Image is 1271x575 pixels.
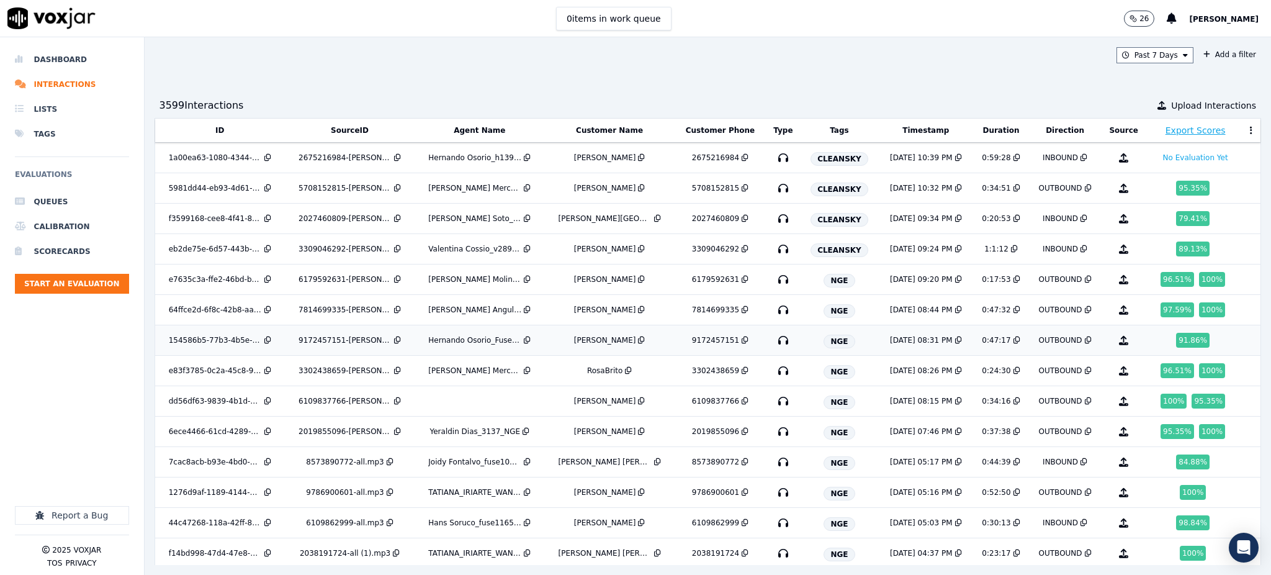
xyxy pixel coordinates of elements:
[692,457,739,467] div: 8573890772
[692,335,739,345] div: 9172457151
[890,548,952,558] div: [DATE] 04:37 PM
[830,125,848,135] button: Tags
[692,366,739,376] div: 3302438659
[169,244,262,254] div: eb2de75e-6d57-443b-9da7-bf47860cde6f
[1161,394,1187,409] div: 100 %
[428,548,521,558] div: TATIANA_IRIARTE_WANN1104_NGE
[1139,14,1149,24] p: 26
[52,545,101,555] p: 2025 Voxjar
[169,305,262,315] div: 64ffce2d-6f8c-42b8-aa89-f97a4ed007df
[574,427,636,437] div: [PERSON_NAME]
[1199,272,1225,287] div: 100 %
[169,153,262,163] div: 1a00ea63-1080-4344-8d74-94cb2c357f05
[169,366,262,376] div: e83f3785-0c2a-45c8-9cc9-de136d84cc0b
[890,274,952,284] div: [DATE] 09:20 PM
[1043,457,1078,467] div: INBOUND
[890,335,952,345] div: [DATE] 08:31 PM
[15,239,129,264] li: Scorecards
[692,487,739,497] div: 9786900601
[692,305,739,315] div: 7814699335
[1165,124,1226,137] button: Export Scores
[1109,125,1138,135] button: Source
[982,274,1010,284] div: 0:17:53
[169,518,262,528] div: 44c47268-118a-42ff-8a01-04f75166ec5c
[1039,335,1082,345] div: OUTBOUND
[574,487,636,497] div: [PERSON_NAME]
[299,396,392,406] div: 6109837766-[PERSON_NAME] all.mp3
[890,244,952,254] div: [DATE] 09:24 PM
[1039,396,1082,406] div: OUTBOUND
[428,153,521,163] div: Hernando Osorio_h13903_CLEANSKY
[574,244,636,254] div: [PERSON_NAME]
[1043,518,1078,528] div: INBOUND
[824,274,855,287] span: NGE
[1161,302,1194,317] div: 97.59 %
[824,365,855,379] span: NGE
[982,487,1010,497] div: 0:52:50
[15,214,129,239] a: Calibration
[982,518,1010,528] div: 0:30:13
[299,427,392,437] div: 2019855096-[PERSON_NAME] 2 all.mp3
[890,457,952,467] div: [DATE] 05:17 PM
[7,7,96,29] img: voxjar logo
[159,98,244,113] div: 3599 Interaction s
[692,214,739,224] div: 2027460809
[982,548,1010,558] div: 0:23:17
[824,396,855,409] span: NGE
[559,457,652,467] div: [PERSON_NAME] [PERSON_NAME]
[15,72,129,97] a: Interactions
[169,214,262,224] div: f3599168-cee8-4f41-8729-e9adfcc50173
[1189,15,1259,24] span: [PERSON_NAME]
[15,167,129,189] h6: Evaluations
[65,558,96,568] button: Privacy
[574,153,636,163] div: [PERSON_NAME]
[824,426,855,440] span: NGE
[1176,181,1210,196] div: 95.35 %
[692,518,739,528] div: 6109862999
[428,274,521,284] div: [PERSON_NAME] Molina_Fuse3103_NGE
[890,305,952,315] div: [DATE] 08:44 PM
[1161,363,1194,378] div: 96.51 %
[902,125,949,135] button: Timestamp
[169,427,262,437] div: 6ece4466-61cd-4289-9e00-a7ad54e42f8d
[811,183,868,196] span: CLEANSKY
[1039,548,1082,558] div: OUTBOUND
[169,183,262,193] div: 5981dd44-eb93-4d61-834f-01a265f4a6fd
[1199,363,1225,378] div: 100 %
[1043,244,1078,254] div: INBOUND
[824,548,855,561] span: NGE
[169,335,262,345] div: 154586b5-77b3-4b5e-89d6-4fa7031f2a19
[1158,150,1233,165] button: No Evaluation Yet
[169,457,262,467] div: 7cac8acb-b93e-4bd0-9084-93c0e5f979ad
[574,518,636,528] div: [PERSON_NAME]
[811,213,868,227] span: CLEANSKY
[890,487,952,497] div: [DATE] 05:16 PM
[428,518,521,528] div: Hans Soruco_fuse1165_NGE
[1176,242,1210,256] div: 89.13 %
[428,366,521,376] div: [PERSON_NAME] Mercado_Fuse3170_NGE
[692,548,739,558] div: 2038191724
[692,153,739,163] div: 2675216984
[169,548,262,558] div: f14bd998-47d4-47e8-89f9-794bbbc625ab
[1161,424,1194,439] div: 95.35 %
[299,366,392,376] div: 3302438659-[PERSON_NAME] all.mp3
[1180,485,1206,500] div: 100 %
[15,189,129,214] a: Queues
[1176,333,1210,348] div: 91.86 %
[428,487,521,497] div: TATIANA_IRIARTE_WANN1104_NGE
[1046,125,1084,135] button: Direction
[169,487,262,497] div: 1276d9af-1189-4144-b3ce-494f22d7658f
[1124,11,1167,27] button: 26
[15,122,129,147] a: Tags
[428,335,521,345] div: Hernando Osorio_Fuse3032_NGE
[15,47,129,72] a: Dashboard
[890,214,952,224] div: [DATE] 09:34 PM
[984,244,1008,254] div: 1:1:12
[1198,47,1261,62] button: Add a filter
[890,518,952,528] div: [DATE] 05:03 PM
[454,125,505,135] button: Agent Name
[429,427,520,437] div: Yeraldin Dias_3137_NGE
